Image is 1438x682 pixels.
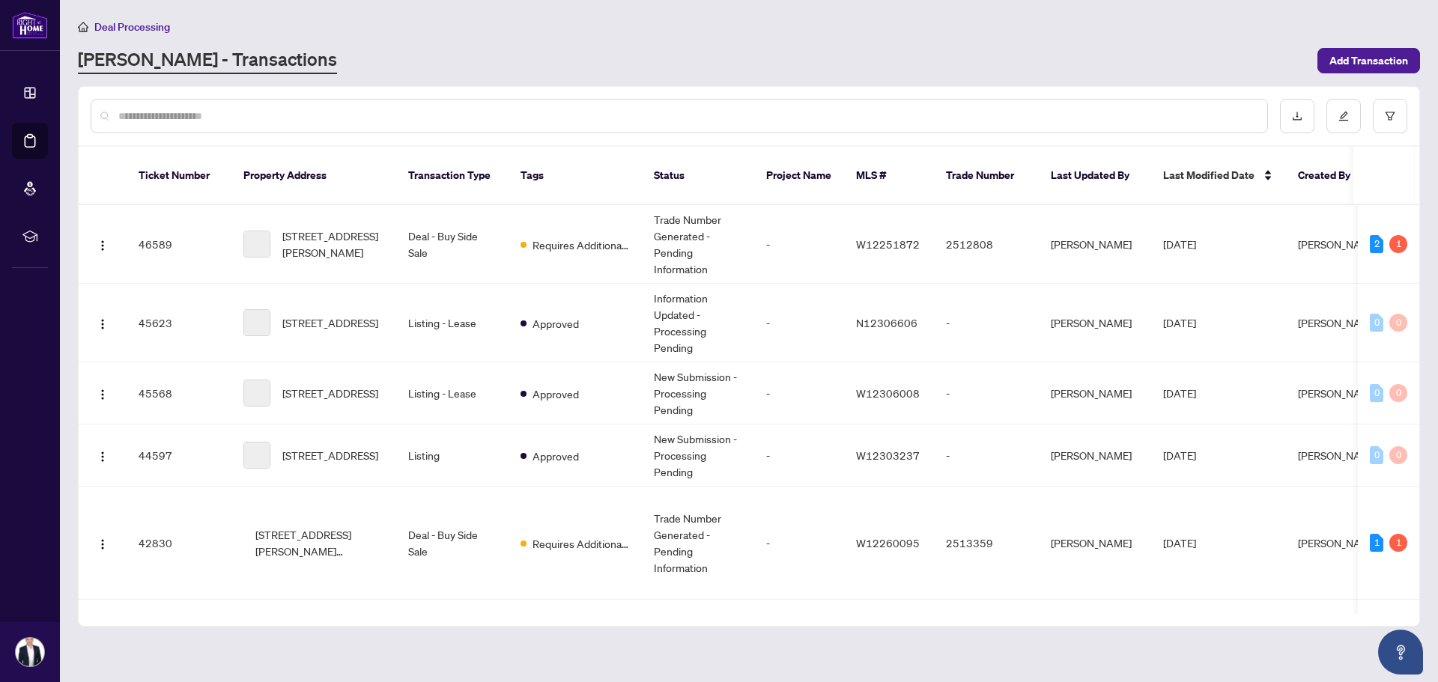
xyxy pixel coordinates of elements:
button: Logo [91,381,115,405]
th: Trade Number [934,147,1039,205]
button: download [1280,99,1314,133]
td: Deal - Buy Side Sale [396,487,509,600]
span: [PERSON_NAME] [1298,237,1379,251]
td: - [754,487,844,600]
img: Profile Icon [16,638,44,666]
span: Last Modified Date [1163,167,1255,183]
td: - [754,284,844,362]
span: [DATE] [1163,536,1196,549]
span: [PERSON_NAME] [1298,386,1379,400]
span: edit [1338,111,1349,121]
th: Created By [1286,147,1376,205]
span: W12303237 [856,448,920,462]
td: 42830 [127,487,231,600]
th: Transaction Type [396,147,509,205]
td: [PERSON_NAME] [1039,362,1151,424]
span: W12260095 [856,536,920,549]
th: Project Name [754,147,844,205]
span: [PERSON_NAME] [1298,536,1379,549]
img: Logo [97,389,109,401]
span: download [1292,111,1302,121]
td: [PERSON_NAME] [1039,205,1151,284]
button: Add Transaction [1317,48,1420,73]
a: [PERSON_NAME] - Transactions [78,47,337,74]
span: Approved [533,386,579,402]
th: Last Updated By [1039,147,1151,205]
td: - [934,424,1039,487]
td: - [754,205,844,284]
span: Requires Additional Docs [533,535,630,552]
td: 44597 [127,424,231,487]
td: - [754,424,844,487]
span: Approved [533,448,579,464]
span: [PERSON_NAME] [1298,316,1379,329]
button: Open asap [1378,630,1423,675]
td: [PERSON_NAME] [1039,284,1151,362]
span: W12306008 [856,386,920,400]
th: Status [642,147,754,205]
img: Logo [97,538,109,550]
th: Ticket Number [127,147,231,205]
div: 0 [1370,314,1383,332]
img: Logo [97,451,109,463]
button: filter [1373,99,1407,133]
td: Listing - Lease [396,284,509,362]
div: 0 [1389,446,1407,464]
span: [DATE] [1163,448,1196,462]
td: 45568 [127,362,231,424]
div: 0 [1370,384,1383,402]
span: [PERSON_NAME] [1298,448,1379,462]
span: [STREET_ADDRESS][PERSON_NAME][PERSON_NAME] [255,526,384,559]
button: Logo [91,531,115,555]
div: 1 [1389,534,1407,552]
span: [STREET_ADDRESS] [282,447,378,463]
th: MLS # [844,147,934,205]
td: 45623 [127,284,231,362]
img: logo [12,11,48,39]
td: [PERSON_NAME] [1039,487,1151,600]
td: [PERSON_NAME] [1039,424,1151,487]
span: [STREET_ADDRESS] [282,385,378,401]
div: 1 [1389,235,1407,253]
span: [DATE] [1163,386,1196,400]
span: Add Transaction [1329,49,1408,73]
td: Listing - Lease [396,362,509,424]
td: Information Updated - Processing Pending [642,284,754,362]
td: New Submission - Processing Pending [642,362,754,424]
td: - [754,362,844,424]
td: 2513359 [934,487,1039,600]
button: edit [1326,99,1361,133]
button: Logo [91,443,115,467]
td: Deal - Buy Side Sale [396,205,509,284]
td: 2512808 [934,205,1039,284]
span: [DATE] [1163,237,1196,251]
span: Approved [533,315,579,332]
td: Trade Number Generated - Pending Information [642,487,754,600]
span: Deal Processing [94,20,170,34]
td: - [934,362,1039,424]
span: home [78,22,88,32]
div: 0 [1370,446,1383,464]
td: New Submission - Processing Pending [642,424,754,487]
img: Logo [97,318,109,330]
th: Property Address [231,147,396,205]
img: Logo [97,240,109,252]
span: filter [1385,111,1395,121]
div: 0 [1389,314,1407,332]
span: Requires Additional Docs [533,237,630,253]
th: Last Modified Date [1151,147,1286,205]
div: 2 [1370,235,1383,253]
button: Logo [91,311,115,335]
button: Logo [91,232,115,256]
div: 0 [1389,384,1407,402]
td: Trade Number Generated - Pending Information [642,205,754,284]
span: W12251872 [856,237,920,251]
div: 1 [1370,534,1383,552]
span: N12306606 [856,316,917,329]
span: [STREET_ADDRESS][PERSON_NAME] [282,228,384,261]
span: [STREET_ADDRESS] [282,314,378,331]
span: [DATE] [1163,316,1196,329]
td: 46589 [127,205,231,284]
td: - [934,284,1039,362]
th: Tags [509,147,642,205]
